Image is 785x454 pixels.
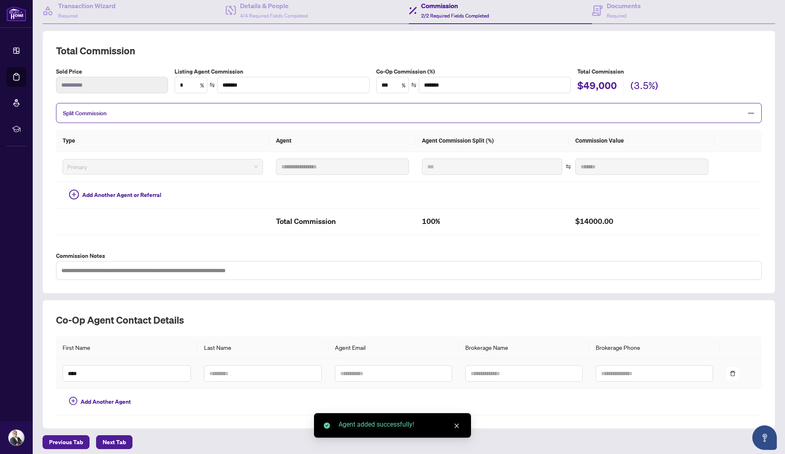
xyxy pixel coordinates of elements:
th: Brokerage Name [459,336,589,359]
th: Brokerage Phone [589,336,720,359]
span: plus-circle [69,397,77,405]
span: Primary [67,161,258,173]
button: Add Another Agent or Referral [63,188,168,201]
h2: Total Commission [56,44,762,57]
span: Add Another Agent or Referral [82,190,161,199]
span: check-circle [324,423,330,429]
img: Profile Icon [9,430,24,445]
span: Required [58,13,78,19]
h2: 100% [422,215,562,228]
button: Previous Tab [43,435,90,449]
img: logo [7,6,26,21]
span: Previous Tab [49,436,83,449]
h5: Total Commission [577,67,762,76]
label: Listing Agent Commission [175,67,370,76]
span: 2/2 Required Fields Completed [421,13,489,19]
h2: Co-op Agent Contact Details [56,313,762,327]
span: Next Tab [103,436,126,449]
span: Split Commission [63,110,107,117]
label: Co-Op Commission (%) [376,67,571,76]
label: Commission Notes [56,251,762,260]
span: swap [411,82,417,88]
div: Agent added successfully! [339,420,461,429]
span: Add Another Agent [81,397,131,406]
th: Last Name [197,336,328,359]
h4: Details & People [240,1,308,11]
h2: $49,000 [577,79,617,94]
th: Agent [269,130,415,152]
h4: Transaction Wizard [58,1,116,11]
label: Sold Price [56,67,168,76]
h4: Documents [607,1,641,11]
a: Close [452,421,461,430]
button: Next Tab [96,435,132,449]
th: First Name [56,336,197,359]
h2: (3.5%) [630,79,658,94]
span: Required [607,13,626,19]
button: Add Another Agent [63,395,137,408]
span: delete [730,371,736,376]
th: Commission Value [569,130,715,152]
button: Open asap [752,425,777,450]
span: minus [747,110,755,117]
th: Agent Email [328,336,459,359]
span: swap [209,82,215,88]
div: Split Commission [56,103,762,123]
span: close [454,423,460,429]
span: 4/4 Required Fields Completed [240,13,308,19]
span: plus-circle [69,190,79,199]
th: Type [56,130,269,152]
h2: $14000.00 [575,215,708,228]
h4: Commission [421,1,489,11]
span: swap [565,164,571,170]
th: Agent Commission Split (%) [415,130,569,152]
h2: Total Commission [276,215,409,228]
